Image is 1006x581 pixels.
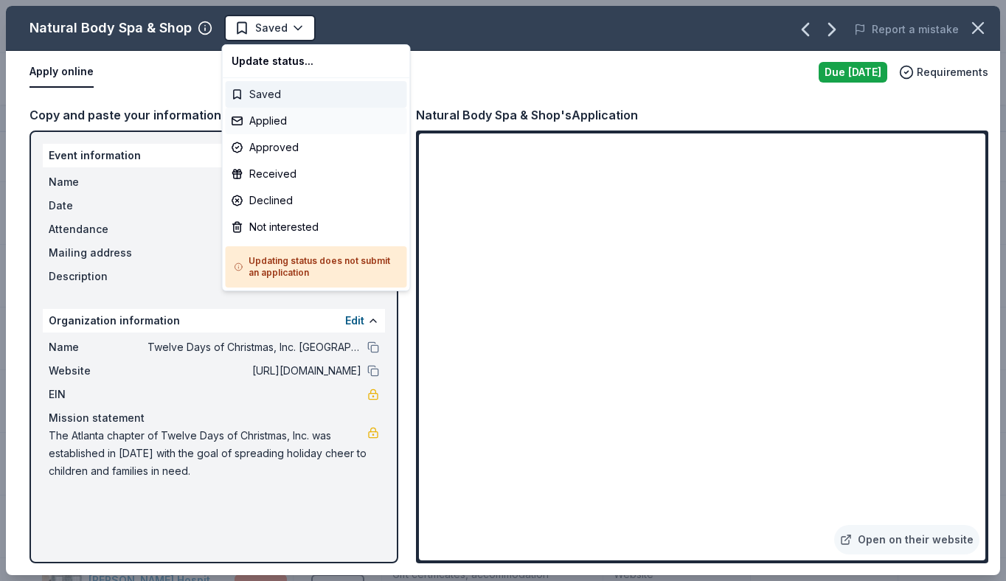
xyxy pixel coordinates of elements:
h5: Updating status does not submit an application [235,255,398,279]
div: Approved [226,134,407,161]
div: Received [226,161,407,187]
div: Applied [226,108,407,134]
div: Not interested [226,214,407,240]
div: Update status... [226,48,407,74]
div: Declined [226,187,407,214]
div: Saved [226,81,407,108]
